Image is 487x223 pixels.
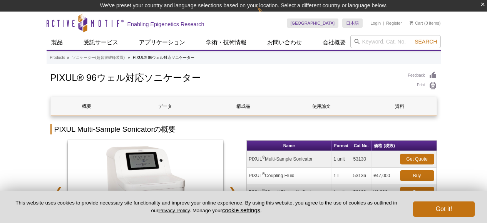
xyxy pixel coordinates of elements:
[415,39,437,45] span: Search
[400,154,434,164] a: Get Quote
[372,168,398,184] td: ¥47,000
[410,21,413,25] img: Your Cart
[67,55,69,60] li: »
[222,207,260,213] button: cookie settings
[262,188,265,193] sup: ®
[247,184,331,201] td: PIXUL 96-well Plate with Sealer
[400,170,434,181] a: Buy
[50,182,67,200] a: ❮
[372,141,398,151] th: 価格 (税抜)
[413,201,475,217] button: Got it!
[386,20,402,26] a: Register
[372,184,398,201] td: ¥6,800
[12,200,400,214] p: This website uses cookies to provide necessary site functionality and improve your online experie...
[331,168,351,184] td: 1 L
[247,168,331,184] td: PIXUL Coupling Fluid
[351,151,371,168] td: 53130
[247,151,331,168] td: PIXUL Multi-Sample Sonicator
[201,35,251,50] a: 学術・技術情報
[342,18,363,28] a: 日本語
[351,184,371,201] td: 53139
[79,35,123,50] a: 受託サービス
[158,208,189,213] a: Privacy Policy
[350,35,441,48] input: Keyword, Cat. No.
[410,20,423,26] a: Cart
[262,155,265,159] sup: ®
[331,151,351,168] td: 1 unit
[224,182,241,200] a: ❯
[128,55,130,60] li: »
[363,97,436,116] a: 資料
[410,18,441,28] li: (0 items)
[351,168,371,184] td: 53136
[331,184,351,201] td: 1 unit
[412,38,439,45] button: Search
[262,172,265,176] sup: ®
[318,35,350,50] a: 会社概要
[257,6,278,24] img: Change Here
[47,35,67,50] a: 製品
[263,35,306,50] a: お問い合わせ
[247,141,331,151] th: Name
[287,18,339,28] a: [GEOGRAPHIC_DATA]
[408,71,437,80] a: Feedback
[72,54,125,61] a: ソニケーター(超音波破砕装置)
[331,141,351,151] th: Format
[370,20,381,26] a: Login
[134,35,190,50] a: アプリケーション
[285,97,358,116] a: 使用論文
[400,187,434,198] a: Buy
[351,141,371,151] th: Cat No.
[129,97,201,116] a: データ
[408,82,437,90] a: Print
[50,54,65,61] a: Products
[127,21,204,28] h2: Enabling Epigenetics Research
[51,97,123,116] a: 概要
[50,71,400,83] h1: PIXUL® 96ウェル対応ソニケーター
[50,124,437,134] h2: PIXUL Multi-Sample Sonicatorの概要
[207,97,279,116] a: 構成品
[133,55,194,60] li: PIXUL® 96ウェル対応ソニケーター
[383,18,384,28] li: |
